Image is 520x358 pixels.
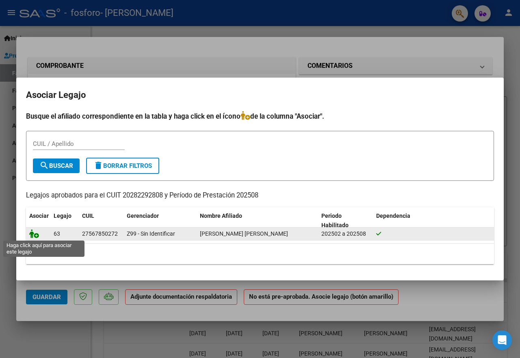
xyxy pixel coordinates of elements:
span: Asociar [29,213,49,219]
span: Gerenciador [127,213,159,219]
div: 202502 a 202508 [321,229,370,239]
datatable-header-cell: Asociar [26,207,50,234]
datatable-header-cell: CUIL [79,207,123,234]
datatable-header-cell: Nombre Afiliado [197,207,318,234]
h4: Busque el afiliado correspondiente en la tabla y haga click en el ícono de la columna "Asociar". [26,111,494,122]
datatable-header-cell: Dependencia [373,207,494,234]
button: Borrar Filtros [86,158,159,174]
span: Nombre Afiliado [200,213,242,219]
div: Open Intercom Messenger [492,330,512,350]
span: Periodo Habilitado [321,213,349,228]
datatable-header-cell: Legajo [50,207,79,234]
span: CUIL [82,213,94,219]
div: 1 registros [26,244,494,264]
p: Legajos aprobados para el CUIT 20282292808 y Período de Prestación 202508 [26,191,494,201]
span: Z99 - Sin Identificar [127,230,175,237]
span: Dependencia [376,213,410,219]
span: Buscar [39,162,73,169]
span: Legajo [54,213,71,219]
span: Borrar Filtros [93,162,152,169]
mat-icon: delete [93,161,103,170]
mat-icon: search [39,161,49,170]
datatable-header-cell: Periodo Habilitado [318,207,373,234]
span: DELGADO MARTINA HELLEN [200,230,288,237]
div: 27567850272 [82,229,118,239]
span: 63 [54,230,60,237]
button: Buscar [33,158,80,173]
h2: Asociar Legajo [26,87,494,103]
datatable-header-cell: Gerenciador [123,207,197,234]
